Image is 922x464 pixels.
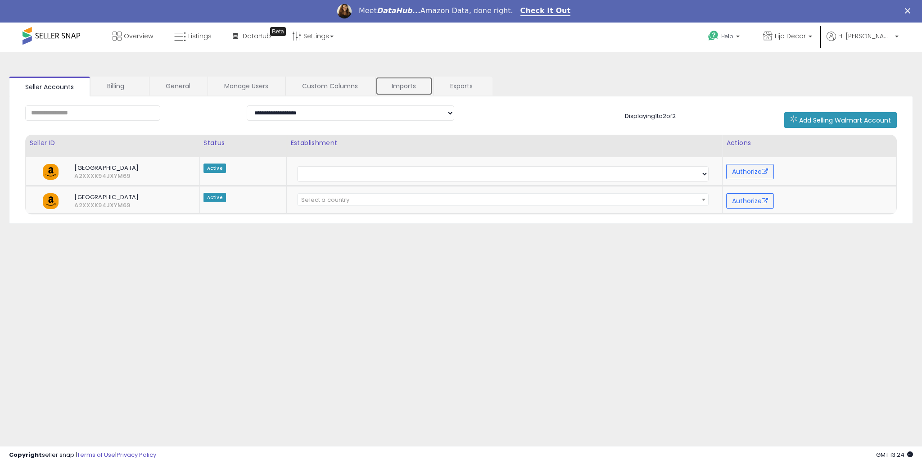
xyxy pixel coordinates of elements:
a: Check It Out [520,6,571,16]
div: Seller ID [29,138,196,148]
img: amazon.png [43,164,59,180]
a: Manage Users [208,77,285,96]
span: [GEOGRAPHIC_DATA] [68,164,179,172]
a: Billing [91,77,148,96]
span: Active [203,193,226,202]
div: seller snap | | [9,451,156,459]
span: Lijo Decor [775,32,806,41]
div: Close [905,8,914,14]
a: Help [701,23,749,51]
a: Custom Columns [286,77,374,96]
a: Privacy Policy [117,450,156,459]
span: A2XXXK94JXYM69 [68,201,86,209]
i: DataHub... [377,6,420,15]
img: amazon.png [43,193,59,209]
span: Overview [124,32,153,41]
a: Hi [PERSON_NAME] [827,32,899,52]
a: DataHub [226,23,278,50]
a: Exports [434,77,492,96]
div: Tooltip anchor [270,27,286,36]
button: Add Selling Walmart Account [784,112,897,128]
span: Select a country [301,196,349,204]
div: Actions [726,138,893,148]
a: Settings [285,23,340,50]
span: Listings [188,32,212,41]
a: Overview [106,23,160,50]
span: Hi [PERSON_NAME] [838,32,892,41]
span: Displaying 1 to 2 of 2 [625,112,676,120]
span: A2XXXK94JXYM69 [68,172,86,180]
div: Status [203,138,283,148]
div: Establishment [290,138,719,148]
button: Authorize [726,164,774,179]
span: [GEOGRAPHIC_DATA] [68,193,179,201]
div: Meet Amazon Data, done right. [359,6,513,15]
button: Authorize [726,193,774,209]
span: Help [721,32,733,40]
a: Listings [167,23,218,50]
strong: Copyright [9,450,42,459]
a: Terms of Use [77,450,115,459]
span: 2025-09-15 13:24 GMT [876,450,913,459]
a: Seller Accounts [9,77,90,96]
a: Imports [375,77,433,96]
span: Active [203,164,226,173]
i: Get Help [708,30,719,41]
span: DataHub [243,32,271,41]
a: General [149,77,207,96]
img: Profile image for Georgie [337,4,352,18]
a: Lijo Decor [756,23,819,52]
span: Add Selling Walmart Account [799,116,891,125]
